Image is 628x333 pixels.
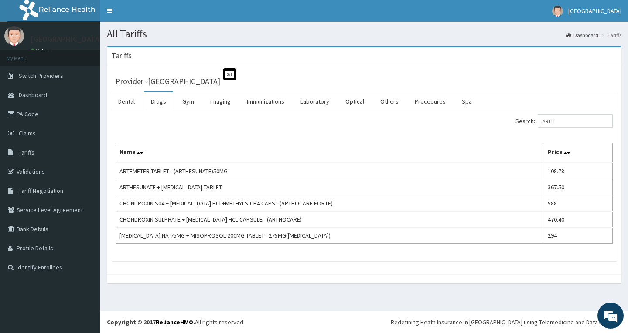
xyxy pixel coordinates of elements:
td: [MEDICAL_DATA] NA-75MG + MISOPROSOL-200MG TABLET - 275MG([MEDICAL_DATA]) [116,228,544,244]
span: St [223,68,236,80]
a: Immunizations [240,92,291,111]
a: Laboratory [294,92,336,111]
td: CHONDROXIN S04 + [MEDICAL_DATA] HCL+METHYLS-CH4 CAPS - (ARTHOCARE FORTE) [116,195,544,212]
div: Redefining Heath Insurance in [GEOGRAPHIC_DATA] using Telemedicine and Data Science! [391,318,621,326]
a: Dashboard [566,31,598,39]
a: Imaging [203,92,238,111]
a: Online [31,47,51,54]
h3: Tariffs [111,52,132,60]
a: Gym [175,92,201,111]
span: [GEOGRAPHIC_DATA] [568,7,621,15]
h1: All Tariffs [107,28,621,40]
a: Drugs [144,92,173,111]
td: 588 [544,195,612,212]
td: 294 [544,228,612,244]
label: Search: [515,114,613,128]
span: Dashboard [19,91,47,99]
strong: Copyright © 2017 . [107,318,195,326]
th: Price [544,143,612,163]
span: Switch Providers [19,72,63,80]
input: Search: [538,114,613,128]
td: 108.78 [544,163,612,179]
a: Dental [111,92,142,111]
a: Others [373,92,406,111]
a: Optical [338,92,371,111]
img: User Image [4,26,24,46]
a: RelianceHMO [156,318,193,326]
td: ARTEMETER TABLET - (ARTHESUNATE)50MG [116,163,544,179]
td: 470.40 [544,212,612,228]
li: Tariffs [599,31,621,39]
h3: Provider - [GEOGRAPHIC_DATA] [116,77,220,85]
td: ARTHESUNATE + [MEDICAL_DATA] TABLET [116,179,544,195]
p: [GEOGRAPHIC_DATA] [31,35,102,43]
img: User Image [552,6,563,17]
th: Name [116,143,544,163]
td: 367.50 [544,179,612,195]
footer: All rights reserved. [100,311,628,333]
span: Tariffs [19,148,34,156]
span: Tariff Negotiation [19,187,63,195]
span: Claims [19,129,36,137]
td: CHONDROXIN SULPHATE + [MEDICAL_DATA] HCL CAPSULE - (ARTHOCARE) [116,212,544,228]
a: Procedures [408,92,453,111]
a: Spa [455,92,479,111]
